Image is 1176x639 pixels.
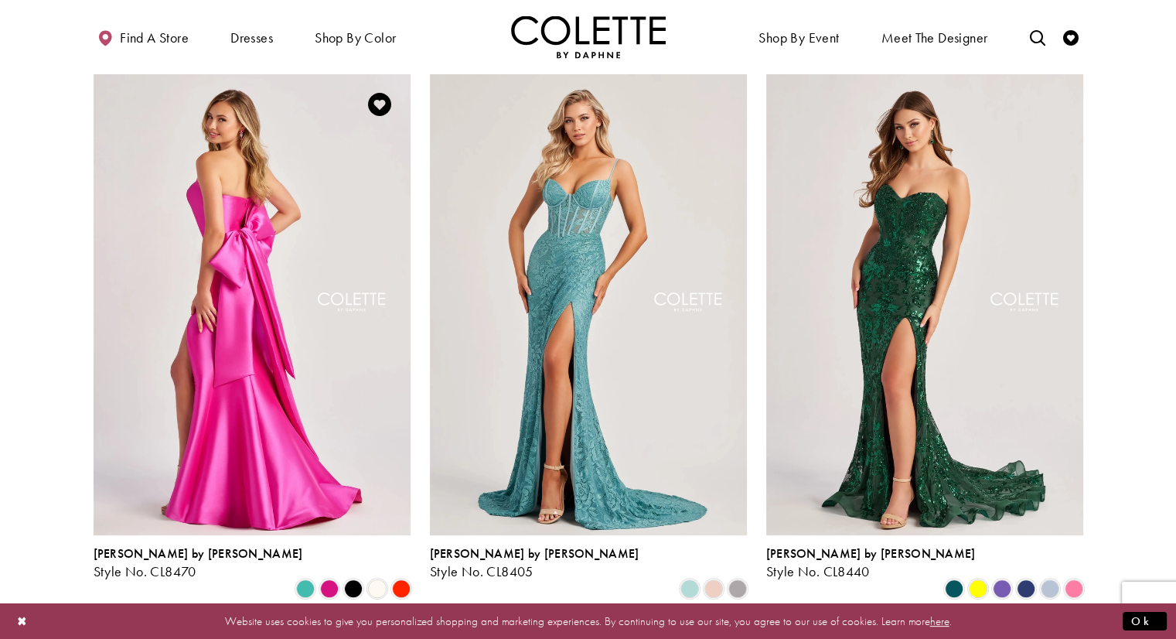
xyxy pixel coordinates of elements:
span: Shop By Event [755,15,843,58]
span: Shop by color [315,30,396,46]
i: Turquoise [296,579,315,598]
a: Visit Colette by Daphne Style No. CL8405 Page [430,73,747,535]
p: Website uses cookies to give you personalized shopping and marketing experiences. By continuing t... [111,610,1065,631]
button: Close Dialog [9,607,36,634]
div: Colette by Daphne Style No. CL8440 [766,547,976,579]
i: Scarlet [392,579,411,598]
span: Style No. CL8470 [94,562,196,580]
span: Style No. CL8405 [430,562,533,580]
a: here [930,613,949,628]
span: Style No. CL8440 [766,562,870,580]
span: [PERSON_NAME] by [PERSON_NAME] [766,545,976,562]
span: Dresses [227,15,277,58]
a: Visit Colette by Daphne Style No. CL8440 Page [766,73,1083,535]
i: Spruce [945,579,963,598]
img: Colette by Daphne [511,15,666,58]
button: Submit Dialog [1123,611,1167,630]
span: Shop by color [311,15,400,58]
i: Diamond White [368,579,387,598]
span: Meet the designer [881,30,988,46]
i: Cotton Candy [1065,579,1083,598]
i: Navy Blue [1017,579,1035,598]
a: Add to Wishlist [363,88,396,121]
i: Black [344,579,363,598]
a: Find a store [94,15,193,58]
a: Check Wishlist [1059,15,1082,58]
span: [PERSON_NAME] by [PERSON_NAME] [94,545,303,562]
a: Visit Home Page [511,15,666,58]
i: Sea Glass [680,579,699,598]
span: Find a store [120,30,189,46]
i: Rose [704,579,723,598]
a: Visit Colette by Daphne Style No. CL8470 Page [94,73,411,535]
i: Violet [993,579,1011,598]
span: [PERSON_NAME] by [PERSON_NAME] [430,545,639,562]
a: Meet the designer [878,15,992,58]
i: Yellow [969,579,987,598]
i: Ice Blue [1041,579,1059,598]
div: Colette by Daphne Style No. CL8470 [94,547,303,579]
span: Shop By Event [758,30,839,46]
span: Dresses [230,30,273,46]
div: Colette by Daphne Style No. CL8405 [430,547,639,579]
i: Fuchsia [320,579,339,598]
a: Toggle search [1025,15,1048,58]
i: Smoke [728,579,747,598]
